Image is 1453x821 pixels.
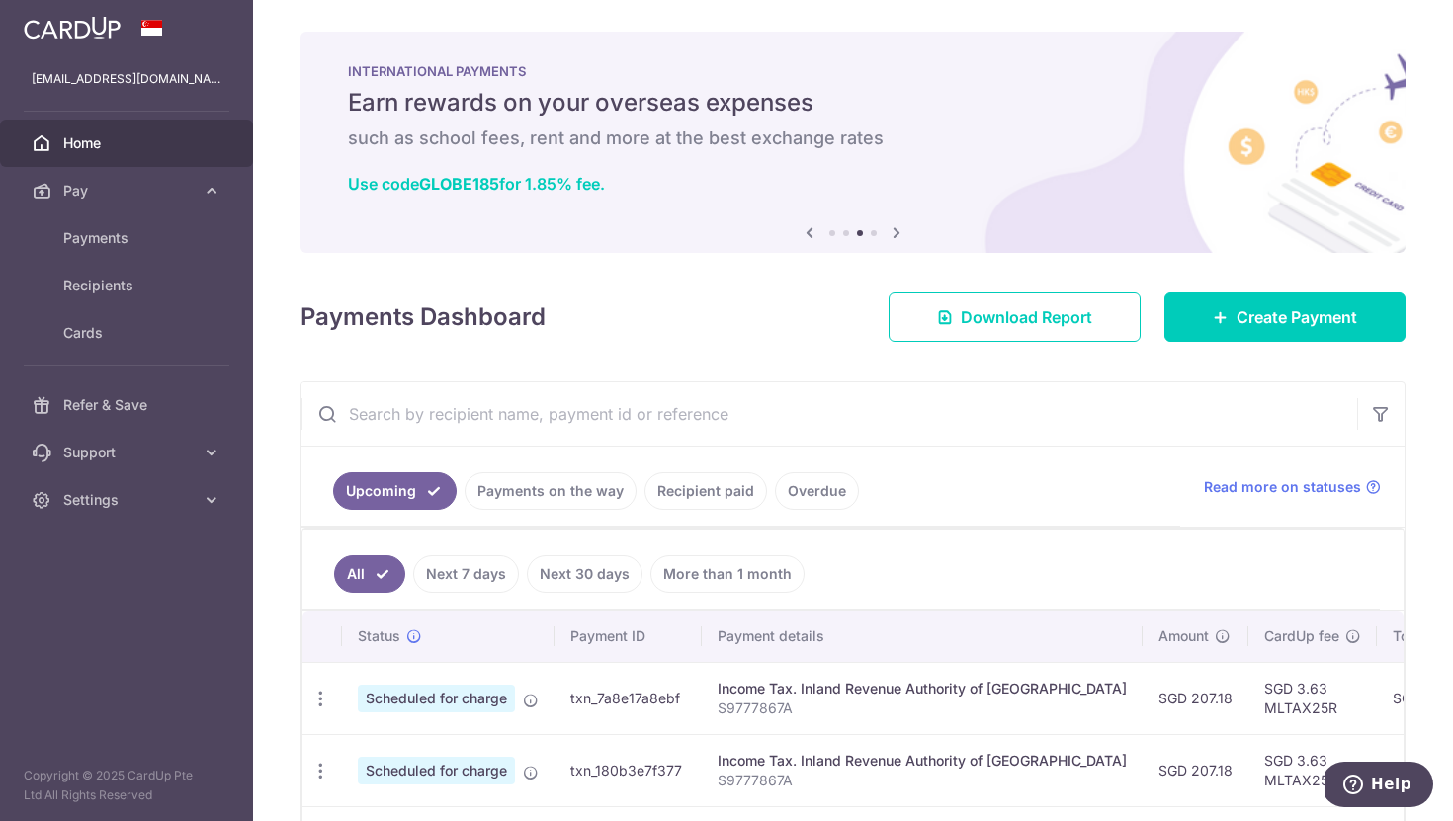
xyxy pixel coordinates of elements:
span: Pay [63,181,194,201]
img: International Payment Banner [300,32,1406,253]
img: CardUp [24,16,121,40]
a: Overdue [775,472,859,510]
a: Upcoming [333,472,457,510]
span: Settings [63,490,194,510]
a: All [334,555,405,593]
a: More than 1 month [650,555,805,593]
a: Next 7 days [413,555,519,593]
input: Search by recipient name, payment id or reference [301,382,1357,446]
th: Payment details [702,611,1143,662]
span: Support [63,443,194,462]
a: Next 30 days [527,555,642,593]
td: txn_7a8e17a8ebf [555,662,702,734]
span: CardUp fee [1264,626,1339,646]
a: Payments on the way [465,472,637,510]
span: Payments [63,228,194,248]
td: txn_180b3e7f377 [555,734,702,806]
span: Create Payment [1237,305,1357,329]
div: Income Tax. Inland Revenue Authority of [GEOGRAPHIC_DATA] [718,751,1127,771]
td: SGD 3.63 MLTAX25R [1248,662,1377,734]
a: Use codeGLOBE185for 1.85% fee. [348,174,605,194]
p: S9777867A [718,771,1127,790]
td: SGD 207.18 [1143,734,1248,806]
td: SGD 3.63 MLTAX25R [1248,734,1377,806]
span: Read more on statuses [1204,477,1361,497]
span: Refer & Save [63,395,194,415]
span: Scheduled for charge [358,685,515,712]
span: Recipients [63,276,194,295]
h6: such as school fees, rent and more at the best exchange rates [348,126,1358,150]
th: Payment ID [555,611,702,662]
span: Amount [1158,626,1209,646]
a: Download Report [889,292,1141,342]
span: Scheduled for charge [358,757,515,784]
a: Recipient paid [644,472,767,510]
b: GLOBE185 [419,174,499,194]
a: Read more on statuses [1204,477,1381,497]
a: Create Payment [1164,292,1406,342]
span: Home [63,133,194,153]
td: SGD 207.18 [1143,662,1248,734]
h5: Earn rewards on your overseas expenses [348,87,1358,119]
p: INTERNATIONAL PAYMENTS [348,63,1358,79]
span: Status [358,626,400,646]
p: [EMAIL_ADDRESS][DOMAIN_NAME] [32,69,221,89]
h4: Payments Dashboard [300,299,546,335]
div: Income Tax. Inland Revenue Authority of [GEOGRAPHIC_DATA] [718,679,1127,698]
p: S9777867A [718,698,1127,718]
iframe: Opens a widget where you can find more information [1325,762,1433,811]
span: Cards [63,323,194,343]
span: Download Report [961,305,1092,329]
